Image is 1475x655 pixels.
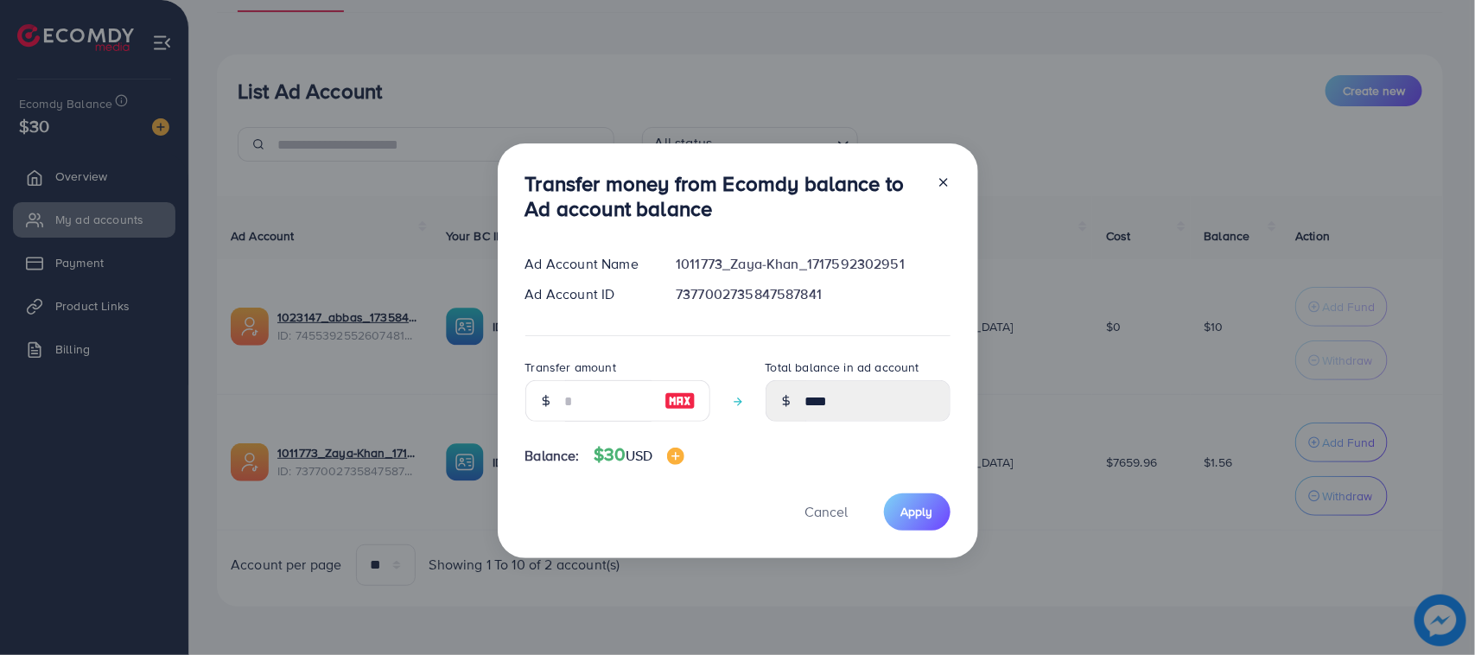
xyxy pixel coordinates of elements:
[512,254,663,274] div: Ad Account Name
[525,446,580,466] span: Balance:
[512,284,663,304] div: Ad Account ID
[662,284,963,304] div: 7377002735847587841
[784,493,870,531] button: Cancel
[594,444,684,466] h4: $30
[626,446,652,465] span: USD
[525,359,616,376] label: Transfer amount
[766,359,919,376] label: Total balance in ad account
[525,171,923,221] h3: Transfer money from Ecomdy balance to Ad account balance
[901,503,933,520] span: Apply
[884,493,950,531] button: Apply
[805,502,849,521] span: Cancel
[664,391,696,411] img: image
[667,448,684,465] img: image
[662,254,963,274] div: 1011773_Zaya-Khan_1717592302951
